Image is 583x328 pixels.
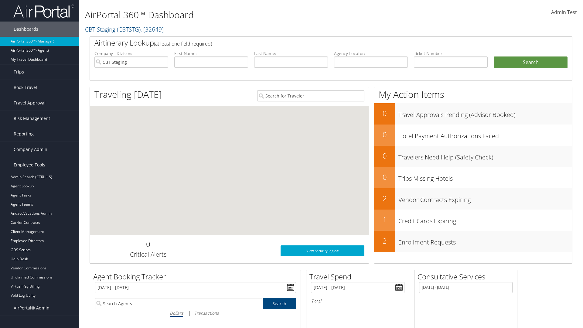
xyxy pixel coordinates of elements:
[13,4,74,18] img: airportal-logo.png
[95,309,296,317] div: |
[374,167,572,188] a: 0Trips Missing Hotels
[414,50,488,56] label: Ticket Number:
[374,210,572,231] a: 1Credit Cards Expiring
[14,95,46,111] span: Travel Approval
[551,3,577,22] a: Admin Test
[14,142,47,157] span: Company Admin
[398,235,572,247] h3: Enrollment Requests
[398,108,572,119] h3: Travel Approvals Pending (Advisor Booked)
[95,298,262,309] input: Search Agents
[551,9,577,15] span: Admin Test
[94,250,202,259] h3: Critical Alerts
[494,56,568,69] button: Search
[170,310,183,316] i: Dollars
[334,50,408,56] label: Agency Locator:
[374,172,395,182] h2: 0
[374,108,395,118] h2: 0
[174,50,248,56] label: First Name:
[85,9,413,21] h1: AirPortal 360™ Dashboard
[94,50,168,56] label: Company - Division:
[374,193,395,203] h2: 2
[14,111,50,126] span: Risk Management
[14,64,24,80] span: Trips
[94,38,527,48] h2: Airtinerary Lookup
[398,214,572,225] h3: Credit Cards Expiring
[398,129,572,140] h3: Hotel Payment Authorizations Failed
[141,25,164,33] span: , [ 32649 ]
[374,231,572,252] a: 2Enrollment Requests
[93,272,301,282] h2: Agent Booking Tracker
[14,300,49,316] span: AirPortal® Admin
[117,25,141,33] span: ( CBTSTG )
[311,298,404,305] h6: Total
[398,193,572,204] h3: Vendor Contracts Expiring
[398,150,572,162] h3: Travelers Need Help (Safety Check)
[374,88,572,101] h1: My Action Items
[257,90,364,101] input: Search for Traveler
[398,171,572,183] h3: Trips Missing Hotels
[14,80,37,95] span: Book Travel
[374,146,572,167] a: 0Travelers Need Help (Safety Check)
[254,50,328,56] label: Last Name:
[374,125,572,146] a: 0Hotel Payment Authorizations Failed
[85,25,164,33] a: CBT Staging
[374,151,395,161] h2: 0
[14,157,45,173] span: Employee Tools
[309,272,409,282] h2: Travel Spend
[94,239,202,249] h2: 0
[374,236,395,246] h2: 2
[14,22,38,37] span: Dashboards
[263,298,296,309] a: Search
[374,188,572,210] a: 2Vendor Contracts Expiring
[374,214,395,225] h2: 1
[194,310,219,316] i: Transactions
[94,88,162,101] h1: Traveling [DATE]
[374,129,395,140] h2: 0
[374,103,572,125] a: 0Travel Approvals Pending (Advisor Booked)
[418,272,517,282] h2: Consultative Services
[14,126,34,142] span: Reporting
[281,245,364,256] a: View SecurityLogic®
[154,40,212,47] span: (at least one field required)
